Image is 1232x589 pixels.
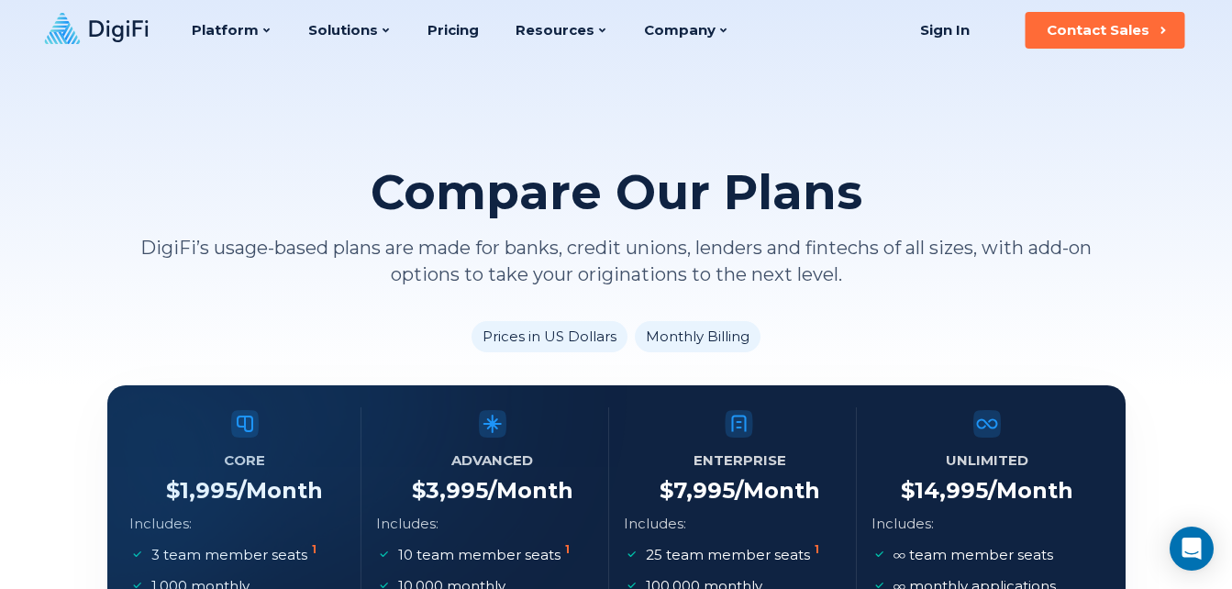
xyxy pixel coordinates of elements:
p: team member seats [893,543,1053,567]
div: Contact Sales [1047,21,1149,39]
p: Includes: [624,512,686,536]
p: Includes: [871,512,934,536]
button: Contact Sales [1025,12,1184,49]
h5: Unlimited [946,448,1028,473]
li: Monthly Billing [635,321,760,352]
h4: $ 7,995 [660,477,820,505]
h4: $ 3,995 [412,477,573,505]
span: /Month [488,477,573,504]
p: 25 team member seats [646,543,823,567]
sup: 1 [565,542,570,556]
h4: $ 14,995 [901,477,1073,505]
li: Prices in US Dollars [472,321,627,352]
p: 10 team member seats [398,543,573,567]
span: /Month [735,477,820,504]
a: Sign In [897,12,992,49]
p: DigiFi’s usage-based plans are made for banks, credit unions, lenders and fintechs of all sizes, ... [107,235,1126,288]
h5: Advanced [451,448,533,473]
h2: Compare Our Plans [371,165,862,220]
sup: 1 [815,542,819,556]
h5: Enterprise [694,448,786,473]
sup: 1 [312,542,316,556]
div: Open Intercom Messenger [1170,527,1214,571]
span: /Month [988,477,1073,504]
